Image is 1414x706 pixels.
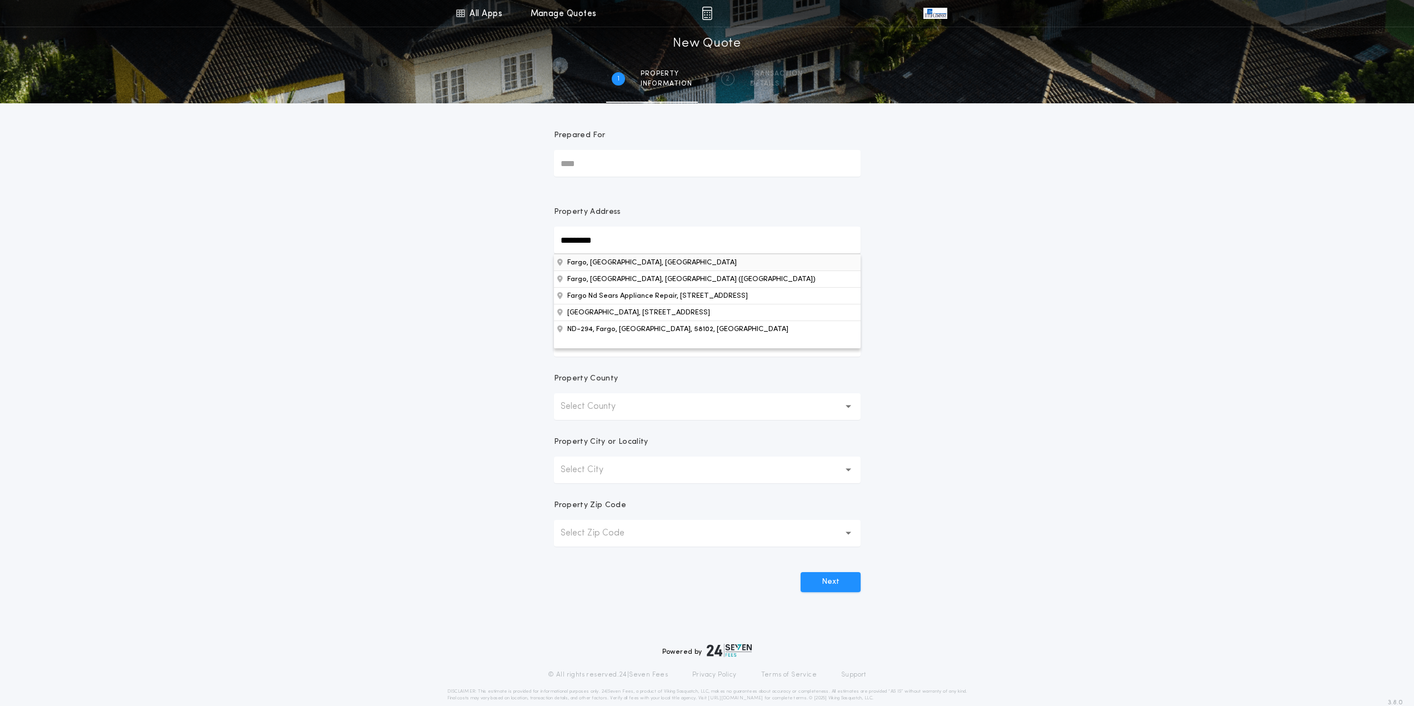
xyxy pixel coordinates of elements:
[554,287,861,304] button: Property AddressFargo, [GEOGRAPHIC_DATA], [GEOGRAPHIC_DATA]Fargo, [GEOGRAPHIC_DATA], [GEOGRAPHIC_...
[554,321,861,337] button: Property AddressFargo, [GEOGRAPHIC_DATA], [GEOGRAPHIC_DATA]Fargo, [GEOGRAPHIC_DATA], [GEOGRAPHIC_...
[673,35,741,53] h1: New Quote
[801,572,861,592] button: Next
[662,644,752,657] div: Powered by
[750,69,803,78] span: Transaction
[554,520,861,547] button: Select Zip Code
[554,373,618,384] p: Property County
[702,7,712,20] img: img
[554,304,861,321] button: Property AddressFargo, [GEOGRAPHIC_DATA], [GEOGRAPHIC_DATA]Fargo, [GEOGRAPHIC_DATA], [GEOGRAPHIC_...
[561,463,621,477] p: Select City
[561,527,642,540] p: Select Zip Code
[692,670,737,679] a: Privacy Policy
[708,696,763,700] a: [URL][DOMAIN_NAME]
[554,437,648,448] p: Property City or Locality
[641,79,692,88] span: information
[548,670,668,679] p: © All rights reserved. 24|Seven Fees
[841,670,866,679] a: Support
[554,500,626,511] p: Property Zip Code
[554,207,861,218] p: Property Address
[447,688,967,702] p: DISCLAIMER: This estimate is provided for informational purposes only. 24|Seven Fees, a product o...
[554,150,861,177] input: Prepared For
[761,670,817,679] a: Terms of Service
[617,74,619,83] h2: 1
[561,400,633,413] p: Select County
[554,457,861,483] button: Select City
[554,254,861,271] button: Property AddressFargo, [GEOGRAPHIC_DATA], [GEOGRAPHIC_DATA] ([GEOGRAPHIC_DATA])Fargo Nd Sears App...
[554,271,861,287] button: Property AddressFargo, [GEOGRAPHIC_DATA], [GEOGRAPHIC_DATA]Fargo Nd Sears Appliance Repair, [STRE...
[750,79,803,88] span: details
[923,8,947,19] img: vs-icon
[554,393,861,420] button: Select County
[726,74,730,83] h2: 2
[641,69,692,78] span: Property
[554,130,606,141] p: Prepared For
[707,644,752,657] img: logo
